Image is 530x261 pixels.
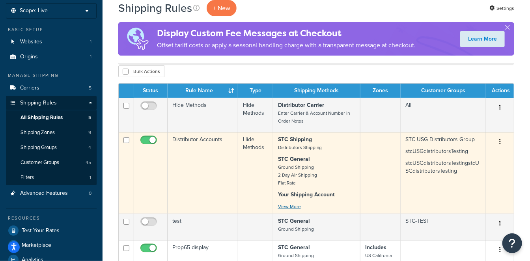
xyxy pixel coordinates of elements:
[6,186,97,201] li: Advanced Features
[6,50,97,64] a: Origins 1
[278,110,351,125] small: Enter Carrier & Account Number in Order Notes
[365,243,386,252] strong: Includes
[360,84,401,98] th: Zones
[273,84,361,98] th: Shipping Methods
[6,81,97,95] li: Carriers
[6,155,97,170] li: Customer Groups
[118,22,157,56] img: duties-banner-06bc72dcb5fe05cb3f9472aba00be2ae8eb53ab6f0d8bb03d382ba314ac3c341.png
[6,50,97,64] li: Origins
[86,159,91,166] span: 45
[88,114,91,121] span: 5
[168,84,238,98] th: Rule Name : activate to sort column ascending
[502,233,522,253] button: Open Resource Center
[6,35,97,49] li: Websites
[6,26,97,33] div: Basic Setup
[6,110,97,125] a: All Shipping Rules 5
[278,101,325,109] strong: Distributor Carrier
[238,98,273,132] td: Hide Methods
[88,129,91,136] span: 9
[20,85,39,91] span: Carriers
[21,159,59,166] span: Customer Groups
[6,186,97,201] a: Advanced Features 0
[278,217,310,225] strong: STC General
[90,174,91,181] span: 1
[405,147,481,155] p: stcUSGdistributorsTesting
[20,39,42,45] span: Websites
[460,31,505,47] a: Learn More
[90,39,91,45] span: 1
[118,65,164,77] button: Bulk Actions
[89,190,91,197] span: 0
[401,132,486,214] td: STC USG Distributors Group
[168,214,238,240] td: test
[168,98,238,132] td: Hide Methods
[6,81,97,95] a: Carriers 5
[20,100,57,106] span: Shipping Rules
[401,98,486,132] td: All
[118,0,192,16] h1: Shipping Rules
[486,84,514,98] th: Actions
[6,238,97,252] a: Marketplace
[20,7,48,14] span: Scope: Live
[405,159,481,175] p: stcUSGdistributorsTestingstcUSGdistributorsTesting
[22,242,51,249] span: Marketplace
[88,144,91,151] span: 4
[21,174,34,181] span: Filters
[90,54,91,60] span: 1
[278,203,301,210] a: View More
[401,84,486,98] th: Customer Groups
[21,114,63,121] span: All Shipping Rules
[168,132,238,214] td: Distributor Accounts
[238,132,273,214] td: Hide Methods
[278,190,335,199] strong: Your Shipping Account
[157,27,416,40] h4: Display Custom Fee Messages at Checkout
[157,40,416,51] p: Offset tariff costs or apply a seasonal handling charge with a transparent message at checkout.
[278,164,317,186] small: Ground Shipping 2 Day Air Shipping Flat Rate
[6,170,97,185] li: Filters
[489,3,514,14] a: Settings
[6,35,97,49] a: Websites 1
[20,190,68,197] span: Advanced Features
[6,125,97,140] li: Shipping Zones
[6,96,97,186] li: Shipping Rules
[6,140,97,155] li: Shipping Groups
[20,54,38,60] span: Origins
[6,224,97,238] a: Test Your Rates
[6,215,97,222] div: Resources
[401,214,486,240] td: STC-TEST
[134,84,168,98] th: Status
[238,84,273,98] th: Type
[278,243,310,252] strong: STC General
[365,252,392,259] small: US Califronia
[278,226,314,233] small: Ground Shipping
[89,85,91,91] span: 5
[6,72,97,79] div: Manage Shipping
[6,125,97,140] a: Shipping Zones 9
[6,140,97,155] a: Shipping Groups 4
[6,170,97,185] a: Filters 1
[278,155,310,163] strong: STC General
[278,144,322,151] small: Distributors Shipping
[21,144,57,151] span: Shipping Groups
[278,135,312,144] strong: STC Shipping
[6,96,97,110] a: Shipping Rules
[21,129,55,136] span: Shipping Zones
[6,155,97,170] a: Customer Groups 45
[22,227,60,234] span: Test Your Rates
[6,110,97,125] li: All Shipping Rules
